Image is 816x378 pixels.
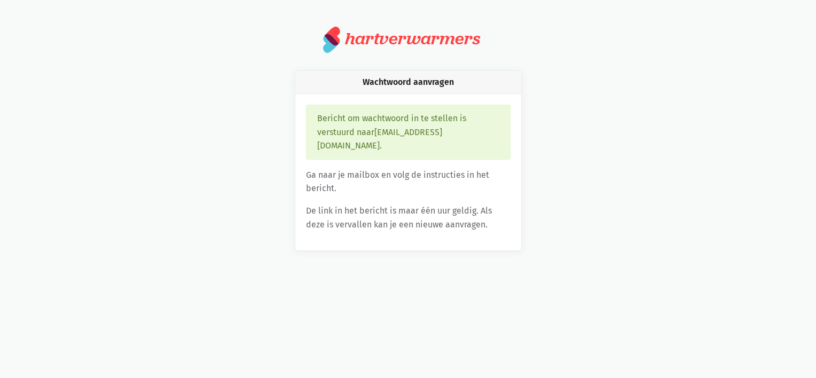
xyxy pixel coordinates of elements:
[306,105,511,160] div: Bericht om wachtwoord in te stellen is verstuurd naar [EMAIL_ADDRESS][DOMAIN_NAME] .
[306,168,511,195] p: Ga naar je mailbox en volg de instructies in het bericht.
[323,26,493,53] a: hartverwarmers
[295,71,521,94] div: Wachtwoord aanvragen
[323,26,341,53] img: logo.svg
[345,29,480,49] div: hartverwarmers
[306,204,511,231] p: De link in het bericht is maar één uur geldig. Als deze is vervallen kan je een nieuwe aanvragen.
